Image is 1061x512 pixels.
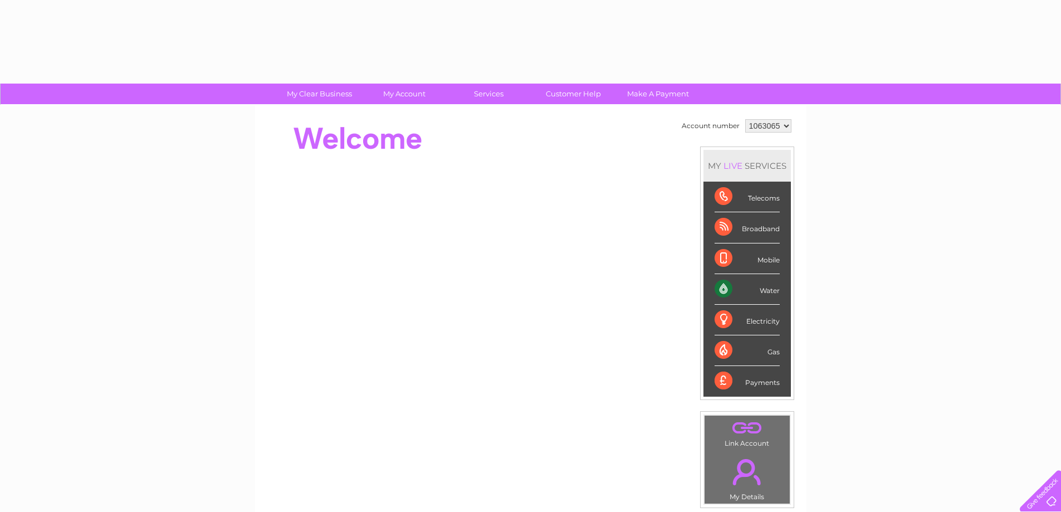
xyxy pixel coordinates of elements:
a: . [707,452,787,491]
td: Link Account [704,415,790,450]
td: My Details [704,450,790,504]
div: Electricity [715,305,780,335]
div: Mobile [715,243,780,274]
div: MY SERVICES [703,150,791,182]
div: LIVE [721,160,745,171]
div: Broadband [715,212,780,243]
div: Telecoms [715,182,780,212]
td: Account number [679,116,742,135]
div: Water [715,274,780,305]
a: My Account [358,84,450,104]
a: Services [443,84,535,104]
a: . [707,418,787,438]
div: Payments [715,366,780,396]
a: My Clear Business [273,84,365,104]
div: Gas [715,335,780,366]
a: Make A Payment [612,84,704,104]
a: Customer Help [527,84,619,104]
